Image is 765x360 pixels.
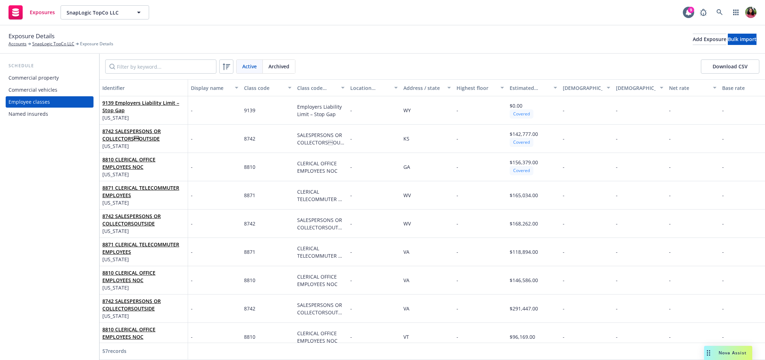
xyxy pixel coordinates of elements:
span: - [350,135,352,142]
span: 57 records [102,348,126,354]
div: Identifier [102,84,185,92]
span: - [563,192,565,199]
div: Full-time employee [563,84,602,92]
div: GA [403,163,410,171]
div: Covered [510,109,533,118]
span: - [722,135,724,142]
span: - [191,163,193,171]
button: Bulk import [728,34,756,45]
span: $168,262.00 [510,220,538,227]
div: Class code [244,84,284,92]
div: Estimated annual remuneration [510,84,549,92]
span: [US_STATE] [102,142,185,150]
button: Highest floor [454,79,507,96]
img: photo [745,7,756,18]
span: 8742 SALESPERSONS OR COLLECTORSOUTSIDE [102,212,185,227]
span: - [191,220,193,227]
div: VA [403,248,409,256]
a: 9139 Employers Liability Limit – Stop Gap [102,99,179,114]
span: - [457,277,458,284]
span: 8871 [244,192,255,199]
span: - [669,220,671,227]
button: Download CSV [701,59,759,74]
a: Switch app [729,5,743,19]
div: Address / state [403,84,443,92]
span: CLERICAL TELECOMMUTER EMPLOYEES [297,245,342,267]
div: Add Exposure [693,34,726,45]
span: - [669,277,671,284]
div: Commercial vehicles [8,84,57,96]
div: Location number [350,84,390,92]
button: Full-time employee [560,79,613,96]
span: CLERICAL OFFICE EMPLOYEES NOC [297,160,338,174]
span: - [191,107,193,114]
div: Commercial property [8,72,59,84]
span: 8810 [244,333,255,340]
span: - [563,305,565,312]
span: - [616,277,618,284]
span: Exposure Details [80,41,113,47]
div: 9 [688,7,694,13]
button: Location number [347,79,401,96]
span: $0.00 [510,102,522,109]
span: - [350,333,352,340]
span: - [191,333,193,341]
span: - [616,164,618,170]
span: - [722,277,724,284]
span: - [616,248,618,255]
button: Part-time employee [613,79,666,96]
a: Accounts [8,41,27,47]
a: 8742 SALESPERSONS OR COLLECTORSOUTSIDE [102,298,161,312]
span: [US_STATE] [102,199,185,206]
span: - [616,107,618,114]
span: - [669,248,671,255]
span: 9139 [244,107,255,114]
a: 8742 SALESPERSONS OR COLLECTORSOUTSIDE [102,128,161,142]
span: $165,034.00 [510,192,538,199]
div: Covered [510,166,533,175]
span: [US_STATE] [102,284,185,291]
div: WV [403,192,411,199]
span: [US_STATE] [102,114,185,121]
div: WY [403,107,411,114]
span: [US_STATE] [102,256,185,263]
span: [US_STATE] [102,341,185,348]
button: SnapLogic TopCo LLC [61,5,149,19]
span: - [669,135,671,142]
span: 8742 SALESPERSONS OR COLLECTORSOUTSIDE [102,127,185,142]
div: VA [403,305,409,312]
span: - [616,333,618,340]
span: $291,447.00 [510,305,538,312]
span: - [669,333,671,340]
span: $142,777.00 [510,131,538,137]
span: - [350,192,352,199]
span: - [616,305,618,312]
span: Archived [268,63,289,70]
span: - [350,248,352,255]
span: - [722,333,724,340]
button: Display name [188,79,241,96]
span: [US_STATE] [102,171,185,178]
span: - [191,305,193,312]
span: $118,894.00 [510,248,538,255]
div: KS [403,135,409,142]
button: Address / state [401,79,454,96]
span: - [722,248,724,255]
a: 8810 CLERICAL OFFICE EMPLOYEES NOC [102,156,155,170]
span: CLERICAL TELECOMMUTER EMPLOYEES [297,188,342,210]
span: 8742 [244,135,255,142]
div: Schedule [6,62,93,69]
span: - [457,164,458,170]
span: 8742 SALESPERSONS OR COLLECTORSOUTSIDE [102,297,185,312]
a: 8810 CLERICAL OFFICE EMPLOYEES NOC [102,269,155,284]
span: Exposures [30,10,55,15]
span: - [722,192,724,199]
span: Exposure Details [8,32,55,41]
span: 8871 CLERICAL TELECOMMUTER EMPLOYEES [102,241,185,256]
span: SnapLogic TopCo LLC [67,9,128,16]
a: Named insureds [6,108,93,120]
span: - [457,107,458,114]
